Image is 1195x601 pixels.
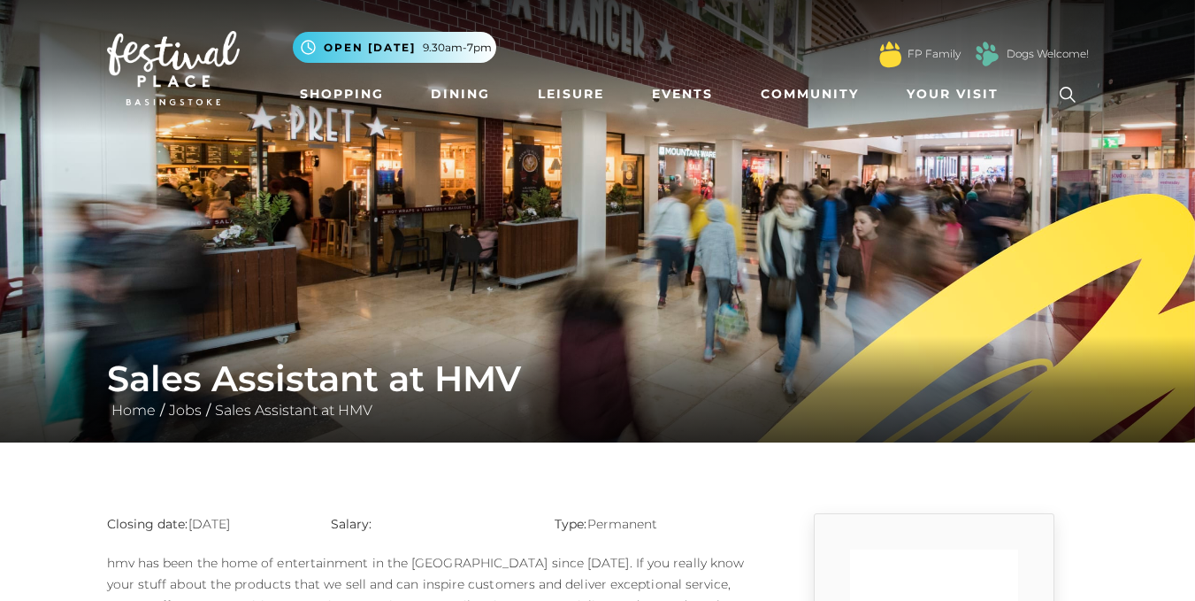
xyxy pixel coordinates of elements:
[211,402,377,419] a: Sales Assistant at HMV
[754,78,866,111] a: Community
[423,40,492,56] span: 9.30am-7pm
[555,516,586,532] strong: Type:
[900,78,1015,111] a: Your Visit
[907,85,999,104] span: Your Visit
[1007,46,1089,62] a: Dogs Welcome!
[424,78,497,111] a: Dining
[331,516,372,532] strong: Salary:
[107,31,240,105] img: Festival Place Logo
[107,358,1089,400] h1: Sales Assistant at HMV
[107,516,188,532] strong: Closing date:
[293,78,391,111] a: Shopping
[107,402,160,419] a: Home
[107,513,304,535] p: [DATE]
[293,32,496,63] button: Open [DATE] 9.30am-7pm
[165,402,206,419] a: Jobs
[324,40,416,56] span: Open [DATE]
[555,513,752,535] p: Permanent
[531,78,611,111] a: Leisure
[645,78,720,111] a: Events
[908,46,961,62] a: FP Family
[94,358,1102,421] div: / /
